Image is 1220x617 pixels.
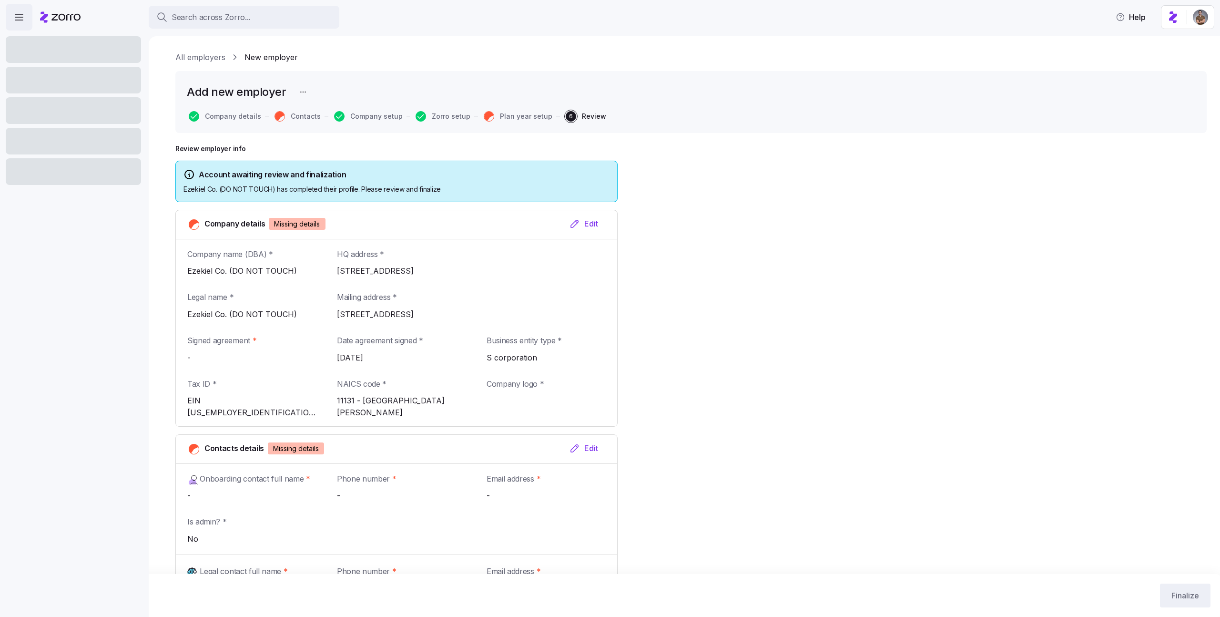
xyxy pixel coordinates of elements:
[337,291,397,303] span: Mailing address *
[1193,10,1208,25] img: 4405efb6-a4ff-4e3b-b971-a8a12b62b3ee-1719735568656.jpeg
[199,169,346,181] span: Account awaiting review and finalization
[274,111,321,122] button: Contacts
[487,378,544,390] span: Company logo *
[244,51,298,63] a: New employer
[487,335,562,347] span: Business entity type *
[1108,8,1153,27] button: Help
[187,378,216,390] span: Tax ID *
[273,111,321,122] a: Contacts
[332,111,403,122] a: Company setup
[337,378,386,390] span: NAICS code *
[569,442,598,454] div: Edit
[484,111,552,122] button: Plan year setup
[500,113,552,120] span: Plan year setup
[487,352,617,364] span: S corporation
[566,111,576,122] span: 6
[205,113,261,120] span: Company details
[187,490,318,502] span: -
[337,473,396,485] span: Phone number
[172,11,250,23] span: Search across Zorro...
[566,111,606,122] button: 6Review
[337,265,617,277] span: [STREET_ADDRESS]
[204,442,264,454] span: Contacts details
[1160,584,1210,607] button: Finalize
[291,113,321,120] span: Contacts
[187,308,318,320] span: Ezekiel Co. (DO NOT TOUCH)
[187,248,273,260] span: Company name (DBA) *
[187,533,617,545] span: No
[183,185,610,194] span: Ezekiel Co. (DO NOT TOUCH) has completed their profile. Please review and finalize
[274,218,320,230] span: Missing details
[187,352,318,364] span: -
[187,395,318,419] span: EIN [US_EMPLOYER_IDENTIFICATION_NUMBER]
[200,566,287,577] span: Legal contact full name
[187,335,256,347] span: Signed agreement
[414,111,470,122] a: Zorro setup
[337,566,396,577] span: Phone number
[487,473,540,485] span: Email address
[582,113,606,120] span: Review
[337,308,617,320] span: [STREET_ADDRESS]
[561,218,606,229] button: Edit
[149,6,339,29] button: Search across Zorro...
[350,113,403,120] span: Company setup
[334,111,403,122] button: Company setup
[187,111,261,122] a: Company details
[187,84,286,99] h1: Add new employer
[337,490,468,502] span: -
[337,352,468,364] span: [DATE]
[273,442,319,454] span: Missing details
[561,442,606,454] button: Edit
[187,265,318,277] span: Ezekiel Co. (DO NOT TOUCH)
[487,490,617,502] span: -
[432,113,470,120] span: Zorro setup
[187,516,227,528] span: Is admin? *
[337,395,468,419] span: 11131 - [GEOGRAPHIC_DATA][PERSON_NAME]
[482,111,552,122] a: Plan year setup
[200,473,310,485] span: Onboarding contact full name
[337,335,423,347] span: Date agreement signed *
[337,248,384,260] span: HQ address *
[187,291,234,303] span: Legal name *
[416,111,470,122] button: Zorro setup
[175,144,618,153] h1: Review employer info
[487,566,540,577] span: Email address
[564,111,606,122] a: 6Review
[1116,11,1146,23] span: Help
[1171,590,1199,601] span: Finalize
[204,218,265,230] span: Company details
[175,51,225,63] a: All employers
[189,111,261,122] button: Company details
[569,218,598,229] div: Edit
